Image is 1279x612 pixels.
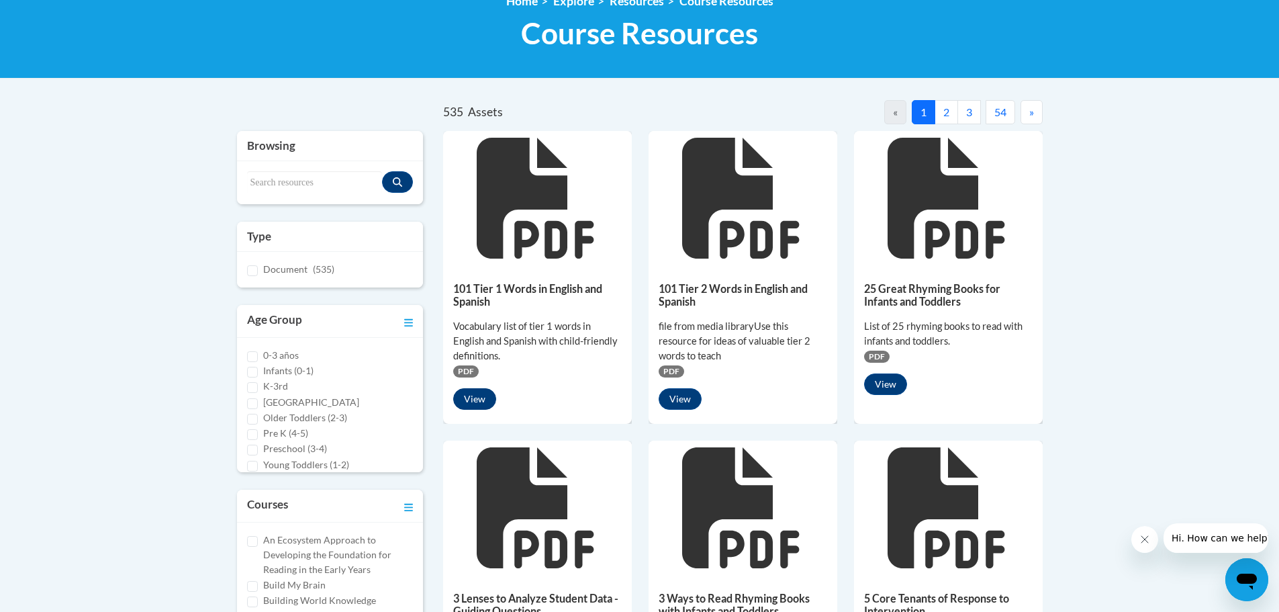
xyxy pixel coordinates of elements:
span: Hi. How can we help? [8,9,109,20]
span: PDF [659,365,684,378]
div: List of 25 rhyming books to read with infants and toddlers. [864,319,1033,349]
h5: 101 Tier 2 Words in English and Spanish [659,282,827,308]
span: PDF [453,365,479,378]
span: (535) [313,263,334,275]
button: View [453,388,496,410]
span: 535 [443,105,463,119]
button: View [659,388,702,410]
h5: 101 Tier 1 Words in English and Spanish [453,282,622,308]
div: Vocabulary list of tier 1 words in English and Spanish with child-friendly definitions. [453,319,622,363]
button: 54 [986,100,1015,124]
h3: Browsing [247,138,414,154]
label: An Ecosystem Approach to Developing the Foundation for Reading in the Early Years [263,533,414,577]
label: Young Toddlers (1-2) [263,457,349,472]
div: file from media libraryUse this resource for ideas of valuable tier 2 words to teach [659,319,827,363]
iframe: Button to launch messaging window [1225,558,1268,601]
span: Document [263,263,307,275]
span: Assets [468,105,503,119]
span: » [1029,105,1034,118]
nav: Pagination Navigation [743,100,1042,124]
h3: Age Group [247,312,302,331]
label: K-3rd [263,379,288,394]
label: Building World Knowledge [263,593,376,608]
a: Toggle collapse [404,496,413,515]
h3: Courses [247,496,288,515]
h3: Type [247,228,414,245]
input: Search resources [247,171,383,194]
label: Pre K (4-5) [263,426,308,441]
label: Infants (0-1) [263,363,314,378]
label: Older Toddlers (2-3) [263,410,347,425]
a: Toggle collapse [404,312,413,331]
h5: 25 Great Rhyming Books for Infants and Toddlers [864,282,1033,308]
label: 0-3 años [263,348,299,363]
iframe: Message from company [1164,523,1268,553]
span: Course Resources [521,15,758,51]
button: View [864,374,907,395]
span: PDF [864,351,890,363]
button: 2 [935,100,958,124]
iframe: Close message [1131,526,1158,553]
button: 1 [912,100,935,124]
label: Preschool (3-4) [263,441,327,456]
label: Build My Brain [263,578,326,593]
label: [GEOGRAPHIC_DATA] [263,395,359,410]
button: Next [1021,100,1043,124]
button: 3 [957,100,981,124]
button: Search resources [382,171,413,193]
